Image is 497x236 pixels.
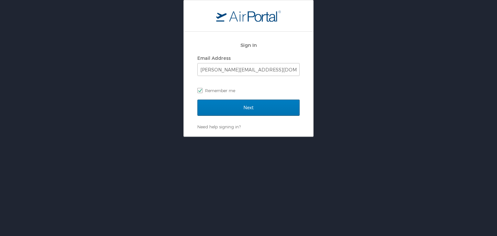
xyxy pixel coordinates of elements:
[197,86,300,95] label: Remember me
[197,55,231,61] label: Email Address
[197,100,300,116] input: Next
[197,41,300,49] h2: Sign In
[216,10,281,22] img: logo
[197,124,241,129] a: Need help signing in?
